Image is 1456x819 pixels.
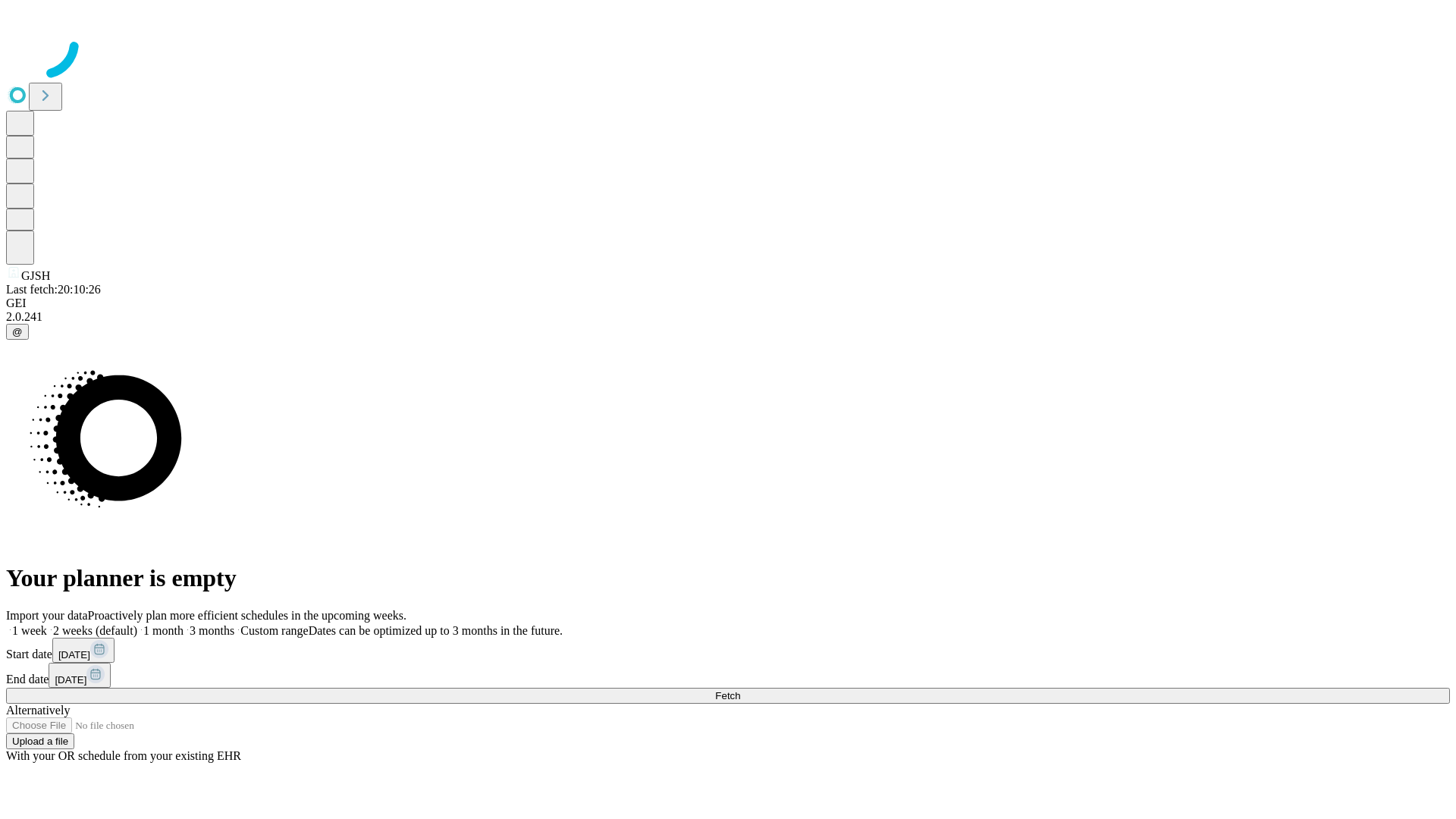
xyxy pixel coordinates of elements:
[6,749,241,762] span: With your OR schedule from your existing EHR
[12,624,47,637] span: 1 week
[143,624,184,637] span: 1 month
[6,310,1450,324] div: 2.0.241
[240,624,308,637] span: Custom range
[58,649,90,661] span: [DATE]
[6,704,70,717] span: Alternatively
[88,609,406,622] span: Proactively plan more efficient schedules in the upcoming weeks.
[49,663,111,688] button: [DATE]
[12,326,23,337] span: @
[55,674,86,686] span: [DATE]
[715,690,740,701] span: Fetch
[52,638,115,663] button: [DATE]
[6,297,1450,310] div: GEI
[6,663,1450,688] div: End date
[21,269,50,282] span: GJSH
[6,638,1450,663] div: Start date
[53,624,137,637] span: 2 weeks (default)
[6,324,29,340] button: @
[190,624,234,637] span: 3 months
[6,609,88,622] span: Import your data
[6,283,101,296] span: Last fetch: 20:10:26
[6,733,74,749] button: Upload a file
[309,624,563,637] span: Dates can be optimized up to 3 months in the future.
[6,688,1450,704] button: Fetch
[6,564,1450,592] h1: Your planner is empty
